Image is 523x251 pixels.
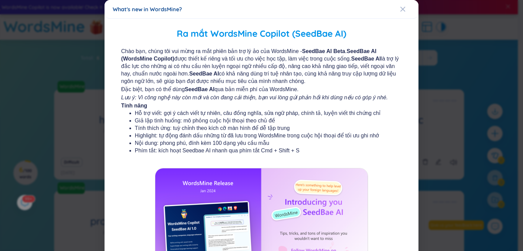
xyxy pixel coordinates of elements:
i: Lưu ý: Vì công nghệ này còn mới và còn đang cải thiện, bạn vui lòng gửi phản hồi khi dùng nếu có ... [121,95,388,100]
li: Tính thích ứng: tuỳ chỉnh theo kích cỡ màn hình để dễ tập trung [135,124,388,132]
span: Đặc biệt, bạn có thể dùng qua bản miễn phí của WordsMine. [121,86,402,93]
b: SeedBae AI (WordsMine Copilot) [121,48,377,62]
div: What's new in WordsMine? [113,5,410,13]
b: SeedBae AI [189,71,219,77]
b: Tính năng [121,103,147,108]
li: Nội dung: phong phú, đính kèm 100 dạng yêu cầu mẫu [135,139,388,147]
h2: Ra mắt WordsMine Copilot (SeedBae AI) [114,27,409,41]
li: Phím tắt: kích hoạt Seedbae AI nhanh qua phím tắt Cmd + Shift + S [135,147,388,154]
b: SeedBae AI [185,86,215,92]
li: Hỗ trợ viết: gợi ý cách viết tự nhiên, câu đồng nghĩa, sửa ngữ pháp, chính tả, luyện viết thi chứ... [135,110,388,117]
li: Giả lập tình huống: mô phỏng cuộc hội thoại theo chủ đề [135,117,388,124]
li: Highlight: tự động đánh dấu những từ đã lưu trong WordsMine trong cuộc hội thoại để tối ưu ghi nhớ [135,132,388,139]
span: Chào bạn, chúng tôi vui mừng ra mắt phiên bản trợ lý ảo của WordsMine - . được thiết kế riêng và ... [121,48,402,85]
b: SeedBae AI Beta [302,48,345,54]
b: SeedBae AI [351,56,381,62]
